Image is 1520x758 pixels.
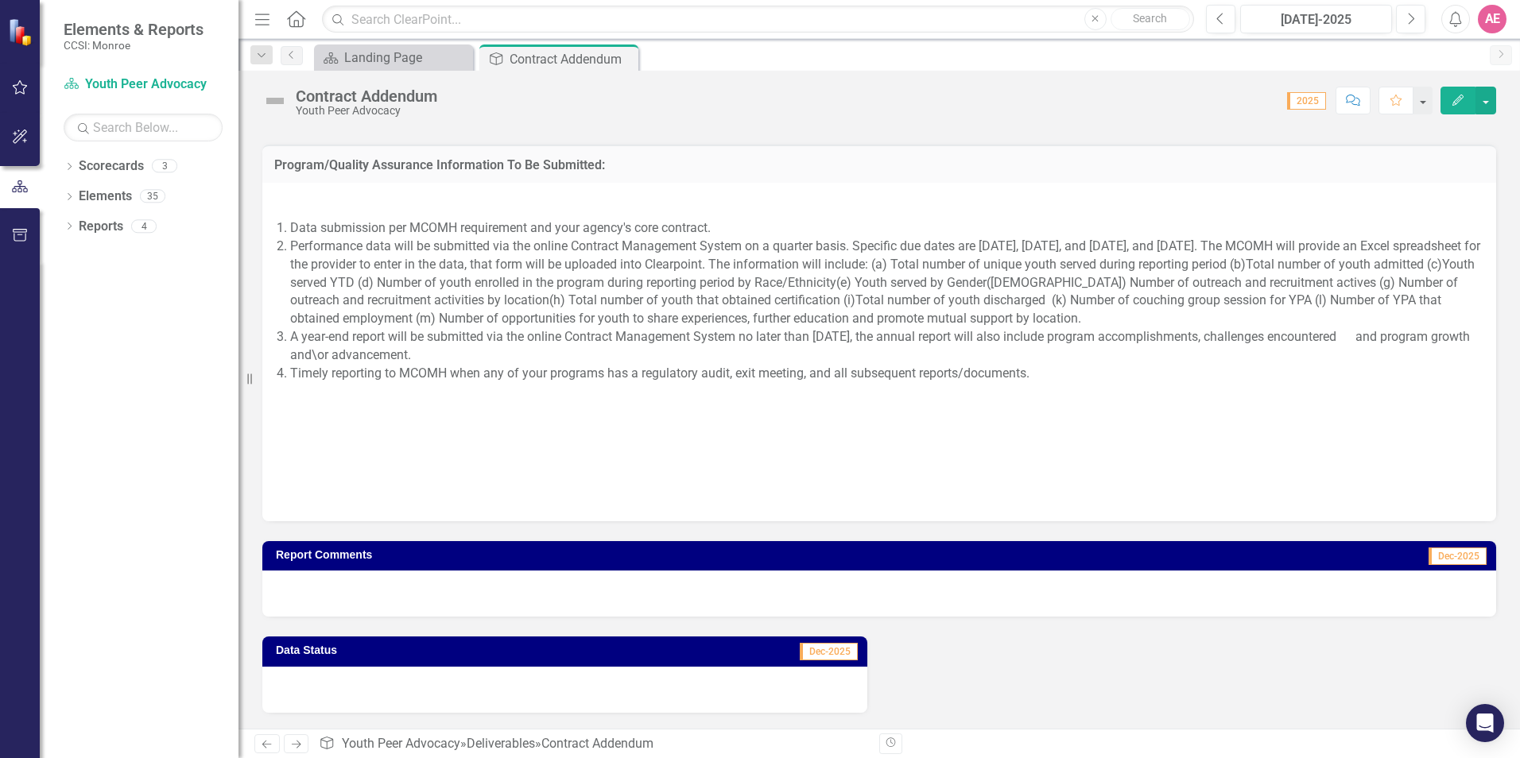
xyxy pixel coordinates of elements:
[1133,12,1167,25] span: Search
[276,549,1026,561] h3: Report Comments
[8,18,36,46] img: ClearPoint Strategy
[296,105,437,117] div: Youth Peer Advocacy
[318,48,469,68] a: Landing Page
[1466,704,1504,742] div: Open Intercom Messenger
[510,49,634,69] div: Contract Addendum
[344,48,469,68] div: Landing Page
[64,20,204,39] span: Elements & Reports
[64,75,223,94] a: Youth Peer Advocacy
[79,188,132,206] a: Elements
[152,160,177,173] div: 3
[1429,547,1487,565] span: Dec-2025
[296,87,437,105] div: Contract Addendum
[274,158,1484,172] h3: Program/Quality Assurance Information To Be Submitted:
[467,736,535,751] a: Deliverables
[131,219,157,233] div: 4
[541,736,653,751] div: Contract Addendum
[1478,5,1506,33] button: AE
[1111,8,1190,30] button: Search
[276,644,572,656] h3: Data Status
[64,39,204,52] small: CCSI: Monroe
[79,157,144,176] a: Scorecards
[800,643,858,660] span: Dec-2025
[319,735,867,753] div: » »
[342,736,460,751] a: Youth Peer Advocacy
[140,190,165,203] div: 35
[1246,10,1386,29] div: [DATE]-2025
[290,238,1480,328] li: Performance data will be submitted via the online Contract Management System on a quarter basis. ...
[64,114,223,141] input: Search Below...
[1287,92,1326,110] span: 2025
[290,365,1480,383] li: Timely reporting to MCOMH when any of your programs has a regulatory audit, exit meeting, and all...
[262,88,288,114] img: Not Defined
[290,328,1480,365] li: A year-end report will be submitted via the online Contract Management System no later than [DATE...
[322,6,1194,33] input: Search ClearPoint...
[290,219,1480,238] li: Data submission per MCOMH requirement and your agency's core contract.
[1240,5,1392,33] button: [DATE]-2025
[79,218,123,236] a: Reports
